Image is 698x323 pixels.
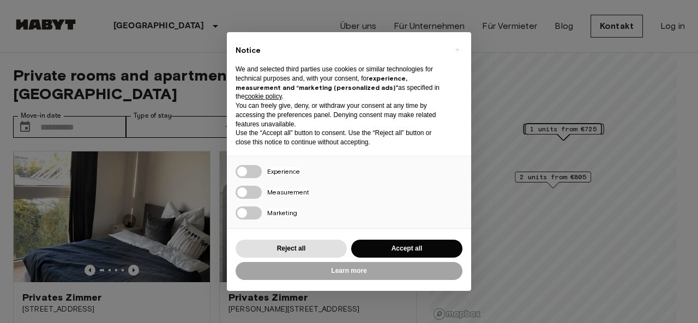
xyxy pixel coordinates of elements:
[455,43,459,56] span: ×
[236,101,445,129] p: You can freely give, deny, or withdraw your consent at any time by accessing the preferences pane...
[448,41,466,58] button: Close this notice
[236,240,347,258] button: Reject all
[236,262,462,280] button: Learn more
[236,65,445,101] p: We and selected third parties use cookies or similar technologies for technical purposes and, wit...
[351,240,462,258] button: Accept all
[236,45,445,56] h2: Notice
[245,93,282,100] a: cookie policy
[267,188,309,196] span: Measurement
[267,209,297,217] span: Marketing
[236,129,445,147] p: Use the “Accept all” button to consent. Use the “Reject all” button or close this notice to conti...
[236,74,407,92] strong: experience, measurement and “marketing (personalized ads)”
[267,167,300,175] span: Experience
